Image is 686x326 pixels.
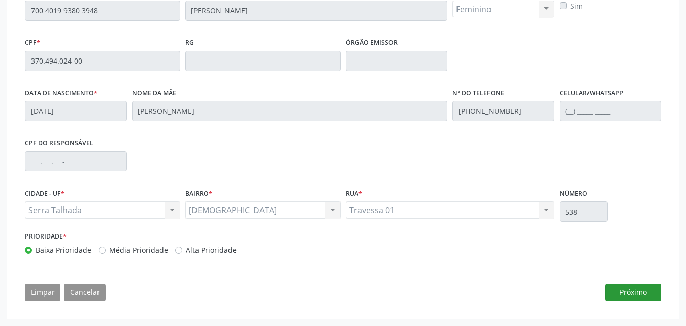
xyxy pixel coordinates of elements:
[346,186,362,201] label: Rua
[25,35,40,51] label: CPF
[109,245,168,255] label: Média Prioridade
[452,101,554,121] input: (__) _____-_____
[64,284,106,301] button: Cancelar
[605,284,661,301] button: Próximo
[36,245,91,255] label: Baixa Prioridade
[185,35,194,51] label: RG
[570,1,583,11] label: Sim
[25,85,97,101] label: Data de nascimento
[25,151,127,171] input: ___.___.___-__
[25,284,60,301] button: Limpar
[560,186,587,201] label: Número
[185,186,212,201] label: BAIRRO
[346,35,398,51] label: Órgão emissor
[25,186,64,201] label: CIDADE - UF
[452,85,504,101] label: Nº do Telefone
[132,85,176,101] label: Nome da mãe
[560,85,624,101] label: Celular/WhatsApp
[560,101,662,121] input: (__) _____-_____
[25,135,93,151] label: CPF do responsável
[25,101,127,121] input: __/__/____
[186,245,237,255] label: Alta Prioridade
[25,229,67,245] label: Prioridade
